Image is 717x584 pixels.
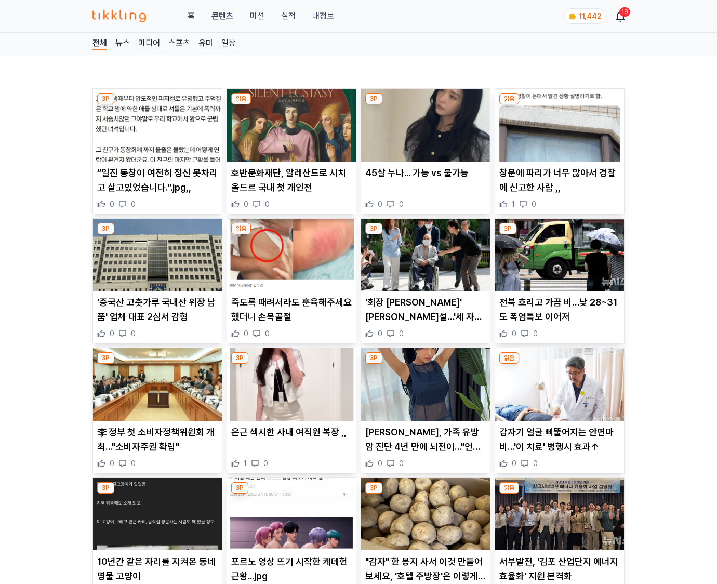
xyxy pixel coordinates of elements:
div: 읽음 [499,482,519,494]
a: 유머 [198,37,213,50]
div: 읽음 창문에 파리가 너무 많아서 경찰에 신고한 사람 ,, 창문에 파리가 너무 많아서 경찰에 신고한 사람 ,, 1 0 [495,88,625,214]
span: 0 [533,328,538,339]
p: "감자" 한 봉지 사서 이것 만들어보세요, '호텔 주방장'은 이렇게만 먹습니다 [365,554,486,583]
img: 은근 섹시한 사내 여직원 복장 ,, [227,348,356,421]
p: 포르노 영상 뜨기 시작한 케데헌 근황...jpg [231,554,352,583]
img: '중국산 고춧가루 국내산 위장 납품' 업체 대표 2심서 감형 [93,219,222,291]
img: 45살 누나... 가능 vs 불가능 [361,89,490,162]
img: 창문에 파리가 너무 많아서 경찰에 신고한 사람 ,, [495,89,624,162]
a: 스포츠 [168,37,190,50]
div: 3P [365,93,382,104]
span: 0 [131,328,136,339]
p: 서부발전, '김포 산업단지 에너지 효율화' 지원 본격화 [499,554,620,583]
div: 읽음 [231,223,251,234]
span: 0 [263,458,268,469]
div: 3P [365,223,382,234]
div: 읽음 갑자기 얼굴 삐뚤어지는 안면마비…'이 치료' 병행시 효과↑ 갑자기 얼굴 삐뚤어지는 안면마비…'이 치료' 병행시 효과↑ 0 0 [495,348,625,473]
span: 0 [378,199,382,209]
a: 미디어 [138,37,160,50]
p: 갑자기 얼굴 삐뚤어지는 안면마비…'이 치료' 병행시 효과↑ [499,425,620,454]
span: 0 [265,199,270,209]
img: 10년간 같은 자리를 지켜온 동네 명물 고양이 [93,478,222,551]
a: coin 11,442 [564,8,604,24]
div: 3P [231,482,248,494]
span: 0 [399,328,404,339]
a: 19 [616,10,625,22]
span: 0 [378,328,382,339]
a: 뉴스 [115,37,130,50]
img: 李 정부 첫 소비자정책위원회 개최…"소비자주권 확립" [93,348,222,421]
p: 45살 누나... 가능 vs 불가능 [365,166,486,180]
span: 1 [244,458,247,469]
span: 0 [399,458,404,469]
div: 19 [619,7,630,17]
a: 전체 [92,37,107,50]
div: 읽음 [231,93,251,104]
div: 3P [499,223,516,234]
img: “일진 동창이 여전히 정신 못차리고 살고있었습니다.”.jpg,, [93,89,222,162]
div: 읽음 호반문화재단, 알레산드로 시치올드르 국내 첫 개인전 호반문화재단, 알레산드로 시치올드르 국내 첫 개인전 0 0 [227,88,356,214]
img: 죽도록 때려서라도 훈육해주세요 했더니 손목골절 [227,219,356,291]
span: 0 [110,458,114,469]
span: 0 [512,328,516,339]
span: 0 [399,199,404,209]
div: 3P '중국산 고춧가루 국내산 위장 납품' 업체 대표 2심서 감형 '중국산 고춧가루 국내산 위장 납품' 업체 대표 2심서 감형 0 0 [92,218,222,344]
div: 3P [97,352,114,364]
div: 3P [97,93,114,104]
p: '회장 [PERSON_NAME]' [PERSON_NAME]설…'세 자매' 후계구도 향방 관심 [365,295,486,324]
div: 읽음 [499,352,519,364]
span: 0 [110,328,114,339]
span: 0 [533,458,538,469]
span: 0 [532,199,536,209]
p: 李 정부 첫 소비자정책위원회 개최…"소비자주권 확립" [97,425,218,454]
div: 3P [365,482,382,494]
span: 0 [131,199,136,209]
img: '회장 소환' 서희건설…'세 자매' 후계구도 향방 관심 [361,219,490,291]
span: 0 [512,458,516,469]
img: 유빈, 가족 유방암 진단 4년 만에 뇌전이…"언니를 지키고 싶은 간절한 마음으로" (전문) [361,348,490,421]
div: 3P [97,482,114,494]
img: 티끌링 [92,10,146,22]
img: 서부발전, '김포 산업단지 에너지 효율화' 지원 본격화 [495,478,624,551]
p: '중국산 고춧가루 국내산 위장 납품' 업체 대표 2심서 감형 [97,295,218,324]
div: 3P 유빈, 가족 유방암 진단 4년 만에 뇌전이…"언니를 지키고 싶은 간절한 마음으로" (전문) [PERSON_NAME], 가족 유방암 진단 4년 만에 뇌전이…"언니를 지키고... [361,348,490,473]
p: 창문에 파리가 너무 많아서 경찰에 신고한 사람 ,, [499,166,620,195]
div: 3P 은근 섹시한 사내 여직원 복장 ,, 은근 섹시한 사내 여직원 복장 ,, 1 0 [227,348,356,473]
img: 갑자기 얼굴 삐뚤어지는 안면마비…'이 치료' 병행시 효과↑ [495,348,624,421]
img: 전북 흐리고 가끔 비…낮 28~31도 폭염특보 이어져 [495,219,624,291]
span: 11,442 [579,12,601,20]
a: 실적 [281,10,296,22]
div: 3P [365,352,382,364]
div: 3P 李 정부 첫 소비자정책위원회 개최…"소비자주권 확립" 李 정부 첫 소비자정책위원회 개최…"소비자주권 확립" 0 0 [92,348,222,473]
span: 0 [131,458,136,469]
a: 홈 [188,10,195,22]
div: 3P [231,352,248,364]
p: [PERSON_NAME], 가족 유방암 진단 4년 만에 뇌전이…"언니를 지키고 싶은 간절한 마음으로" (전문) [365,425,486,454]
img: "감자" 한 봉지 사서 이것 만들어보세요, '호텔 주방장'은 이렇게만 먹습니다 [361,478,490,551]
img: 호반문화재단, 알레산드로 시치올드르 국내 첫 개인전 [227,89,356,162]
div: 3P '회장 소환' 서희건설…'세 자매' 후계구도 향방 관심 '회장 [PERSON_NAME]' [PERSON_NAME]설…'세 자매' 후계구도 향방 관심 0 0 [361,218,490,344]
span: 0 [244,328,248,339]
div: 3P [97,223,114,234]
p: 은근 섹시한 사내 여직원 복장 ,, [231,425,352,440]
span: 1 [512,199,515,209]
div: 읽음 죽도록 때려서라도 훈육해주세요 했더니 손목골절 죽도록 때려서라도 훈육해주세요 했더니 손목골절 0 0 [227,218,356,344]
img: 포르노 영상 뜨기 시작한 케데헌 근황...jpg [227,478,356,551]
div: 3P 45살 누나... 가능 vs 불가능 45살 누나... 가능 vs 불가능 0 0 [361,88,490,214]
img: coin [568,12,577,21]
p: 10년간 같은 자리를 지켜온 동네 명물 고양이 [97,554,218,583]
div: 3P “일진 동창이 여전히 정신 못차리고 살고있었습니다.”.jpg,, “일진 동창이 여전히 정신 못차리고 살고있었습니다.”.jpg,, 0 0 [92,88,222,214]
a: 내정보 [312,10,334,22]
p: “일진 동창이 여전히 정신 못차리고 살고있었습니다.”.jpg,, [97,166,218,195]
span: 0 [378,458,382,469]
p: 전북 흐리고 가끔 비…낮 28~31도 폭염특보 이어져 [499,295,620,324]
p: 호반문화재단, 알레산드로 시치올드르 국내 첫 개인전 [231,166,352,195]
a: 일상 [221,37,236,50]
button: 미션 [250,10,264,22]
a: 콘텐츠 [211,10,233,22]
span: 0 [244,199,248,209]
div: 3P 전북 흐리고 가끔 비…낮 28~31도 폭염특보 이어져 전북 흐리고 가끔 비…낮 28~31도 폭염특보 이어져 0 0 [495,218,625,344]
span: 0 [110,199,114,209]
p: 죽도록 때려서라도 훈육해주세요 했더니 손목골절 [231,295,352,324]
span: 0 [265,328,270,339]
